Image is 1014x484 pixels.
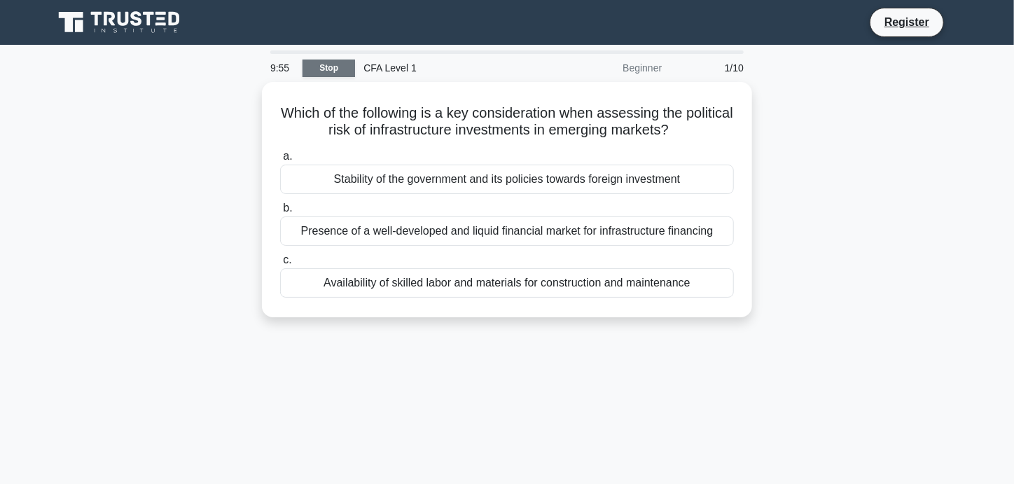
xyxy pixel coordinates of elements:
[876,13,938,31] a: Register
[283,202,292,214] span: b.
[670,54,752,82] div: 1/10
[548,54,670,82] div: Beginner
[280,216,734,246] div: Presence of a well-developed and liquid financial market for infrastructure financing
[355,54,548,82] div: CFA Level 1
[279,104,735,139] h5: Which of the following is a key consideration when assessing the political risk of infrastructure...
[280,268,734,298] div: Availability of skilled labor and materials for construction and maintenance
[280,165,734,194] div: Stability of the government and its policies towards foreign investment
[303,60,355,77] a: Stop
[283,150,292,162] span: a.
[262,54,303,82] div: 9:55
[283,254,291,265] span: c.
